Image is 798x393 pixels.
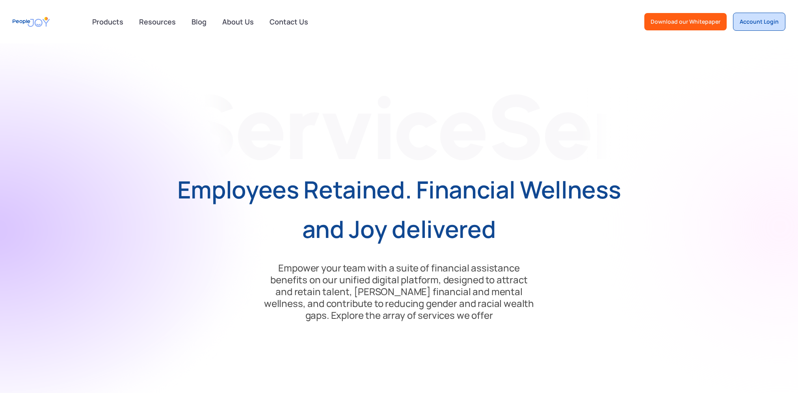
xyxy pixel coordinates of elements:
div: Products [87,14,128,30]
div: Account Login [740,18,779,26]
a: Account Login [733,13,785,31]
div: Download our Whitepaper [651,18,720,26]
a: Resources [134,13,180,30]
a: home [13,13,50,31]
a: Download our Whitepaper [644,13,727,30]
a: About Us [218,13,259,30]
a: Contact Us [265,13,313,30]
a: Blog [187,13,211,30]
h1: Employees Retained. Financial Wellness and Joy delivered [159,170,639,249]
p: Empower your team with a suite of financial assistance benefits on our unified digital platform, ... [264,253,535,321]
